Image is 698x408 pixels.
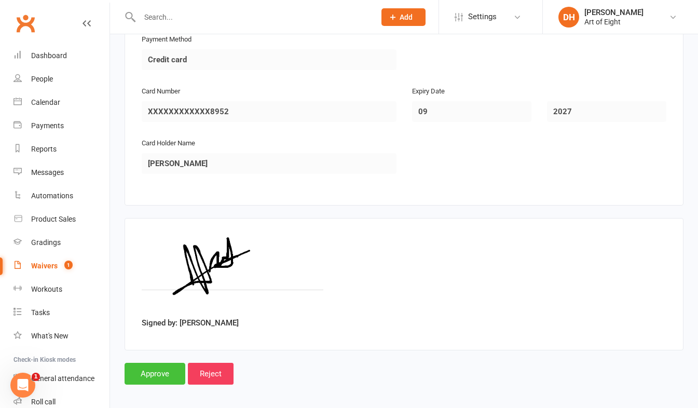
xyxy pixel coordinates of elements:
a: Product Sales [13,208,110,231]
span: 1 [64,261,73,269]
div: People [31,75,53,83]
label: Card Holder Name [142,138,195,149]
span: Settings [468,5,497,29]
a: Reports [13,138,110,161]
div: Art of Eight [584,17,644,26]
a: General attendance kiosk mode [13,367,110,390]
div: Reports [31,145,57,153]
span: Add [400,13,413,21]
input: Search... [136,10,368,24]
div: Automations [31,192,73,200]
a: Dashboard [13,44,110,67]
div: Product Sales [31,215,76,223]
div: Messages [31,168,64,176]
a: People [13,67,110,91]
div: Calendar [31,98,60,106]
label: Payment Method [142,34,191,45]
a: Waivers 1 [13,254,110,278]
div: What's New [31,332,69,340]
label: Expiry Date [412,86,445,97]
a: Tasks [13,301,110,324]
a: Gradings [13,231,110,254]
a: Calendar [13,91,110,114]
a: Clubworx [12,10,38,36]
a: What's New [13,324,110,348]
div: Payments [31,121,64,130]
a: Automations [13,184,110,208]
label: Card Number [142,86,180,97]
label: Signed by: [PERSON_NAME] [142,317,239,329]
input: Approve [125,363,185,385]
a: Workouts [13,278,110,301]
button: Add [381,8,426,26]
span: 1 [32,373,40,381]
div: Waivers [31,262,58,270]
div: General attendance [31,374,94,383]
div: Workouts [31,285,62,293]
div: Roll call [31,398,56,406]
div: [PERSON_NAME] [584,8,644,17]
div: Tasks [31,308,50,317]
input: Reject [188,363,234,385]
div: Dashboard [31,51,67,60]
iframe: Intercom live chat [10,373,35,398]
div: Gradings [31,238,61,247]
a: Messages [13,161,110,184]
a: Payments [13,114,110,138]
div: DH [558,7,579,28]
img: image1760331079.png [142,235,324,313]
